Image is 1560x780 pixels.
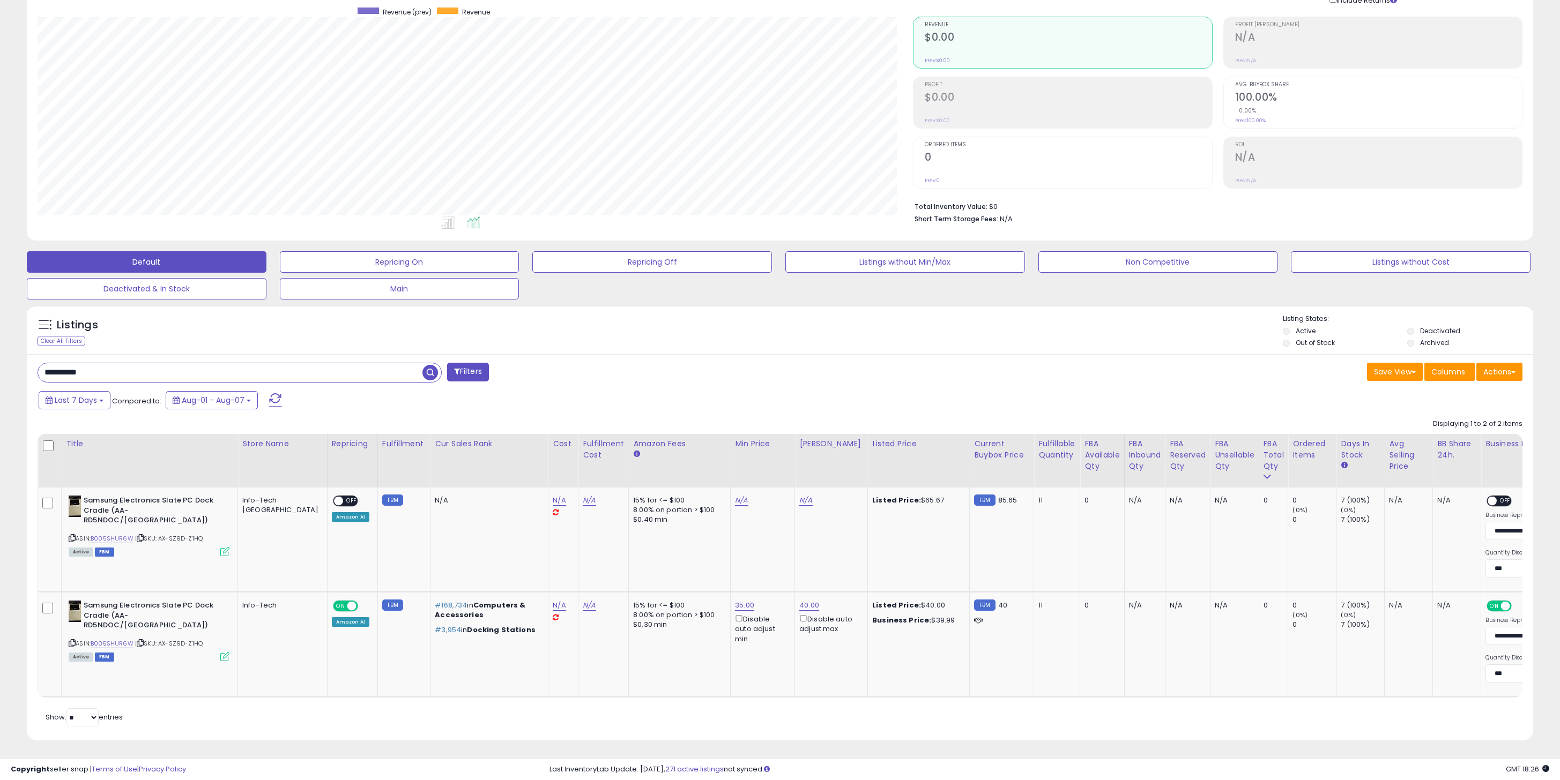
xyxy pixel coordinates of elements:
[435,496,540,505] div: N/A
[1420,338,1449,347] label: Archived
[735,438,790,449] div: Min Price
[382,438,426,449] div: Fulfillment
[974,599,995,611] small: FBM
[925,31,1212,46] h2: $0.00
[1292,496,1336,505] div: 0
[27,251,266,273] button: Default
[1170,496,1202,505] div: N/A
[383,7,432,17] span: Revenue (prev)
[799,600,819,611] a: 40.00
[1296,338,1335,347] label: Out of Stock
[925,117,950,124] small: Prev: $0.00
[1341,611,1356,619] small: (0%)
[1367,363,1423,381] button: Save View
[1170,438,1206,472] div: FBA Reserved Qty
[1431,366,1465,377] span: Columns
[1510,602,1527,611] span: OFF
[633,505,722,515] div: 8.00% on portion > $100
[242,496,319,515] div: Info-Tech [GEOGRAPHIC_DATA]
[1235,91,1522,106] h2: 100.00%
[1292,601,1336,610] div: 0
[915,214,998,223] b: Short Term Storage Fees:
[583,600,596,611] a: N/A
[925,91,1212,106] h2: $0.00
[998,600,1007,610] span: 40
[1170,601,1202,610] div: N/A
[1038,251,1278,273] button: Non Competitive
[735,600,754,611] a: 35.00
[1084,438,1119,472] div: FBA Available Qty
[633,515,722,524] div: $0.40 min
[1235,142,1522,148] span: ROI
[435,600,525,620] span: Computers & Accessories
[1038,496,1072,505] div: 11
[872,616,961,625] div: $39.99
[1437,438,1476,461] div: BB Share 24h.
[1129,496,1157,505] div: N/A
[1264,438,1284,472] div: FBA Total Qty
[343,497,360,506] span: OFF
[1235,22,1522,28] span: Profit [PERSON_NAME]
[925,177,940,184] small: Prev: 0
[11,764,186,775] div: seller snap | |
[1292,506,1308,514] small: (0%)
[242,438,323,449] div: Store Name
[55,395,97,406] span: Last 7 Days
[553,438,574,449] div: Cost
[38,336,85,346] div: Clear All Filters
[182,395,244,406] span: Aug-01 - Aug-07
[1341,506,1356,514] small: (0%)
[1292,438,1332,461] div: Ordered Items
[974,438,1029,461] div: Current Buybox Price
[135,639,203,648] span: | SKU: AX-SZ9D-Z1HQ
[27,278,266,299] button: Deactivated & In Stock
[112,396,161,406] span: Compared to:
[1497,497,1514,506] span: OFF
[1292,611,1308,619] small: (0%)
[665,764,724,774] a: 271 active listings
[84,496,214,528] b: Samsung Electronics Slate PC Dock Cradle (AA-RD5NDOC/[GEOGRAPHIC_DATA])
[1129,438,1161,472] div: FBA inbound Qty
[57,318,98,333] h5: Listings
[532,251,772,273] button: Repricing Off
[135,534,203,543] span: | SKU: AX-SZ9D-Z1HQ
[1235,151,1522,166] h2: N/A
[1389,601,1424,610] div: N/A
[1437,496,1473,505] div: N/A
[95,652,114,662] span: FBM
[1129,601,1157,610] div: N/A
[1235,82,1522,88] span: Avg. Buybox Share
[332,512,369,522] div: Amazon AI
[1291,251,1531,273] button: Listings without Cost
[92,764,137,774] a: Terms of Use
[1264,496,1280,505] div: 0
[1283,314,1534,324] p: Listing States:
[1437,601,1473,610] div: N/A
[1235,57,1256,64] small: Prev: N/A
[139,764,186,774] a: Privacy Policy
[1341,461,1347,470] small: Days In Stock.
[1084,496,1116,505] div: 0
[1215,496,1251,505] div: N/A
[435,601,540,620] p: in
[435,625,540,635] p: in
[69,547,93,557] span: All listings currently available for purchase on Amazon
[69,496,229,555] div: ASIN:
[925,142,1212,148] span: Ordered Items
[1292,620,1336,629] div: 0
[435,625,461,635] span: #3,954
[1341,515,1384,524] div: 7 (100%)
[633,601,722,610] div: 15% for <= $100
[1215,438,1254,472] div: FBA Unsellable Qty
[872,438,965,449] div: Listed Price
[435,438,544,449] div: Cur Sales Rank
[633,620,722,629] div: $0.30 min
[633,496,722,505] div: 15% for <= $100
[1424,363,1475,381] button: Columns
[925,151,1212,166] h2: 0
[583,438,624,461] div: Fulfillment Cost
[84,601,214,633] b: Samsung Electronics Slate PC Dock Cradle (AA-RD5NDOC/[GEOGRAPHIC_DATA])
[1420,326,1460,335] label: Deactivated
[332,438,373,449] div: Repricing
[553,495,566,506] a: N/A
